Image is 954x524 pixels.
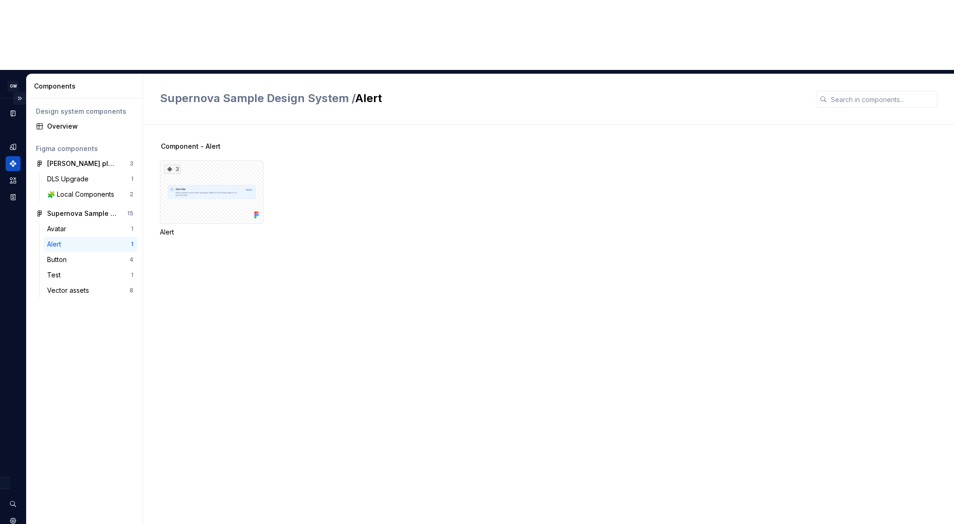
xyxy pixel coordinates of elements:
div: 3 [130,160,133,167]
div: Overview [47,122,133,131]
div: 🧩 Local Components [47,190,118,199]
div: [PERSON_NAME] playground [47,159,117,168]
div: 3 [164,165,181,174]
div: Avatar [47,224,70,234]
a: Alert1 [43,237,137,252]
div: 3Alert [160,160,263,237]
a: DLS Upgrade1 [43,172,137,186]
a: Vector assets8 [43,283,137,298]
a: Overview [32,119,137,134]
a: Supernova Sample Design System15 [32,206,137,221]
a: Storybook stories [6,190,21,205]
div: 1 [131,175,133,183]
span: Supernova Sample Design System / [160,91,355,105]
a: [PERSON_NAME] playground3 [32,156,137,171]
div: 1 [131,225,133,233]
span: Component - Alert [161,142,221,151]
div: 8 [130,287,133,294]
div: Alert [47,240,65,249]
a: Components [6,156,21,171]
a: Test1 [43,268,137,283]
div: 15 [127,210,133,217]
a: Assets [6,173,21,188]
button: Search ⌘K [6,496,21,511]
div: 1 [131,271,133,279]
div: 4 [130,256,133,263]
button: GW [2,76,24,96]
div: Design system components [36,107,133,116]
div: Vector assets [47,286,93,295]
a: 🧩 Local Components2 [43,187,137,202]
div: Components [34,82,139,91]
h2: Alert [160,91,805,106]
div: Supernova Sample Design System [47,209,117,218]
div: Alert [160,228,263,237]
button: Expand sidebar [13,92,26,105]
a: Avatar1 [43,221,137,236]
a: Design tokens [6,139,21,154]
div: DLS Upgrade [47,174,92,184]
div: Test [47,270,64,280]
input: Search in components... [827,91,937,108]
div: Figma components [36,144,133,153]
a: Button4 [43,252,137,267]
div: 1 [131,241,133,248]
div: Button [47,255,70,264]
div: GW [7,81,19,92]
div: 2 [130,191,133,198]
a: Documentation [6,106,21,121]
